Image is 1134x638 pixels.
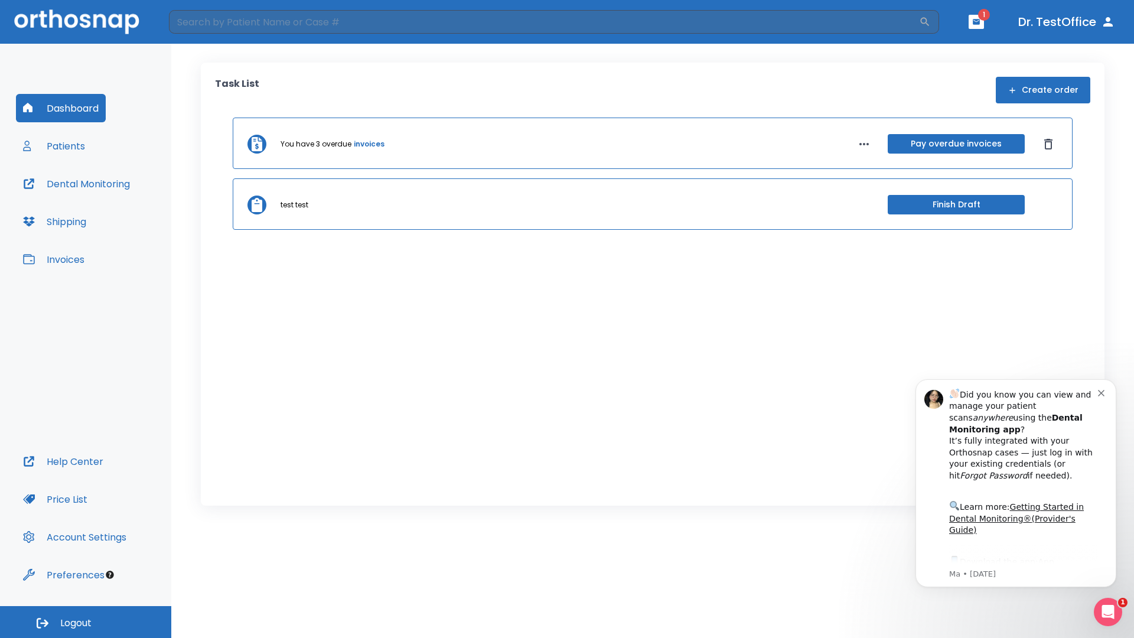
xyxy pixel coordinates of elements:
[354,139,384,149] a: invoices
[16,132,92,160] button: Patients
[215,77,259,103] p: Task List
[16,485,94,513] button: Price List
[16,207,93,236] button: Shipping
[978,9,990,21] span: 1
[14,9,139,34] img: Orthosnap
[1039,135,1058,154] button: Dismiss
[1094,598,1122,626] iframe: Intercom live chat
[105,569,115,580] div: Tooltip anchor
[16,94,106,122] button: Dashboard
[16,447,110,476] button: Help Center
[16,170,137,198] button: Dental Monitoring
[281,200,308,210] p: test test
[16,561,112,589] button: Preferences
[1014,11,1120,32] button: Dr. TestOffice
[169,10,919,34] input: Search by Patient Name or Case #
[888,134,1025,154] button: Pay overdue invoices
[16,523,133,551] button: Account Settings
[16,245,92,274] button: Invoices
[898,364,1134,632] iframe: Intercom notifications message
[888,195,1025,214] button: Finish Draft
[281,139,351,149] p: You have 3 overdue
[60,617,92,630] span: Logout
[996,77,1090,103] button: Create order
[1118,598,1128,607] span: 1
